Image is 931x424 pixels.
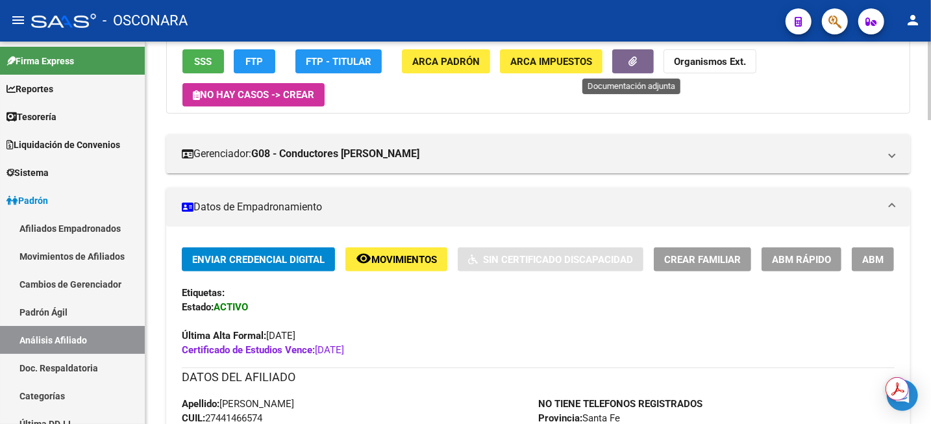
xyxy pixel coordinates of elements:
[510,56,592,68] span: ARCA Impuestos
[412,56,480,68] span: ARCA Padrón
[6,54,74,68] span: Firma Express
[345,247,447,271] button: Movimientos
[402,49,490,73] button: ARCA Padrón
[182,49,224,73] button: SSS
[182,83,325,106] button: No hay casos -> Crear
[664,254,741,266] span: Crear Familiar
[458,247,643,271] button: Sin Certificado Discapacidad
[182,344,315,356] strong: Certificado de Estudios Vence:
[10,12,26,28] mat-icon: menu
[538,412,620,424] span: Santa Fe
[356,251,371,266] mat-icon: remove_red_eye
[182,330,266,342] strong: Última Alta Formal:
[762,247,841,271] button: ABM Rápido
[182,344,344,356] span: [DATE]
[6,82,53,96] span: Reportes
[182,247,335,271] button: Enviar Credencial Digital
[500,49,602,73] button: ARCA Impuestos
[182,368,895,386] h3: DATOS DEL AFILIADO
[654,247,751,271] button: Crear Familiar
[103,6,188,35] span: - OSCONARA
[195,56,212,68] span: SSS
[251,147,419,161] strong: G08 - Conductores [PERSON_NAME]
[182,200,879,214] mat-panel-title: Datos de Empadronamiento
[538,398,702,410] strong: NO TIENE TELEFONOS REGISTRADOS
[182,412,205,424] strong: CUIL:
[193,89,314,101] span: No hay casos -> Crear
[246,56,264,68] span: FTP
[371,254,437,266] span: Movimientos
[192,254,325,266] span: Enviar Credencial Digital
[166,134,910,173] mat-expansion-panel-header: Gerenciador:G08 - Conductores [PERSON_NAME]
[905,12,921,28] mat-icon: person
[182,398,219,410] strong: Apellido:
[772,254,831,266] span: ABM Rápido
[234,49,275,73] button: FTP
[862,254,884,266] span: ABM
[538,412,582,424] strong: Provincia:
[214,301,248,313] strong: ACTIVO
[182,287,225,299] strong: Etiquetas:
[182,412,262,424] span: 27441466574
[852,247,894,271] button: ABM
[6,193,48,208] span: Padrón
[664,49,756,73] button: Organismos Ext.
[182,330,295,342] span: [DATE]
[6,166,49,180] span: Sistema
[674,56,746,68] strong: Organismos Ext.
[483,254,633,266] span: Sin Certificado Discapacidad
[295,49,382,73] button: FTP - Titular
[166,188,910,227] mat-expansion-panel-header: Datos de Empadronamiento
[182,301,214,313] strong: Estado:
[6,110,56,124] span: Tesorería
[6,138,120,152] span: Liquidación de Convenios
[182,398,294,410] span: [PERSON_NAME]
[182,147,879,161] mat-panel-title: Gerenciador:
[306,56,371,68] span: FTP - Titular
